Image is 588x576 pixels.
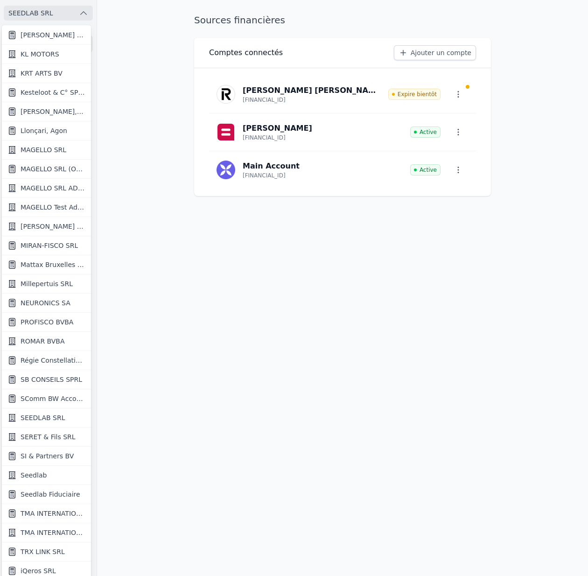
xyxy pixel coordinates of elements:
span: MIRAN-FISCO SRL [21,241,78,250]
span: Llonçari, Agon [21,126,67,135]
span: SI & Partners BV [21,451,74,461]
span: Régie Constellation SCRL [21,356,85,365]
span: Mattax Bruxelles Sud SRL [21,260,85,269]
span: TRX LINK SRL [21,547,65,556]
span: Seedlab Fiduciaire [21,490,80,499]
span: PROFISCO BVBA [21,317,73,327]
span: Millepertuis SRL [21,279,73,288]
span: MAGELLO SRL ADERYS [21,183,85,193]
span: NEURONICS SA [21,298,70,308]
span: MAGELLO SRL (OFFICIEL) [21,164,85,174]
span: Kesteloot & C° SPRL [21,88,85,97]
span: MAGELLO Test Aderys [21,203,85,212]
span: KRT ARTS BV [21,69,63,78]
span: [PERSON_NAME] ET PARTNERS SRL [21,30,85,40]
span: SB CONSEILS SPRL [21,375,82,384]
span: TMA INTERNATIONAL SA [21,528,85,537]
span: ROMAR BVBA [21,337,65,346]
span: TMA INTERNATIONAL SA [21,509,85,518]
span: SEEDLAB SRL [21,413,65,422]
span: [PERSON_NAME] SRL [21,222,85,231]
span: iQeros SRL [21,566,56,576]
span: MAGELLO SRL [21,145,66,155]
span: SComm BW Accounting [21,394,85,403]
span: SERET & Fils SRL [21,432,76,442]
span: Seedlab [21,471,47,480]
span: [PERSON_NAME], [PERSON_NAME] [21,107,85,116]
span: KL MOTORS [21,49,59,59]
